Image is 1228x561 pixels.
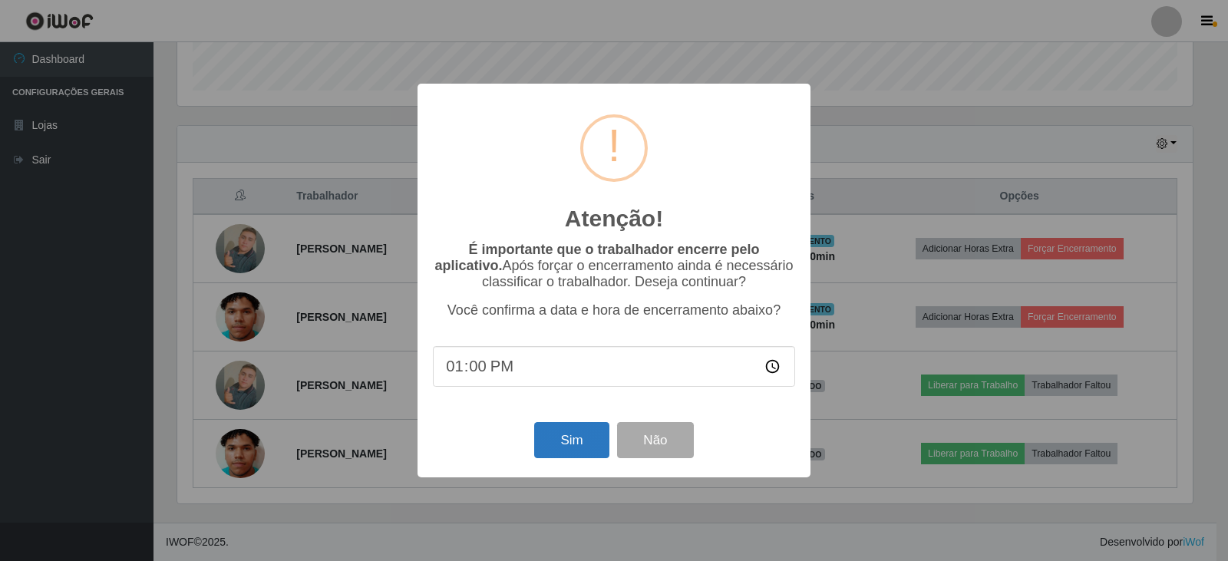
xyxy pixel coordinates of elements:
b: É importante que o trabalhador encerre pelo aplicativo. [434,242,759,273]
p: Após forçar o encerramento ainda é necessário classificar o trabalhador. Deseja continuar? [433,242,795,290]
button: Não [617,422,693,458]
p: Você confirma a data e hora de encerramento abaixo? [433,302,795,318]
h2: Atenção! [565,205,663,233]
button: Sim [534,422,609,458]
